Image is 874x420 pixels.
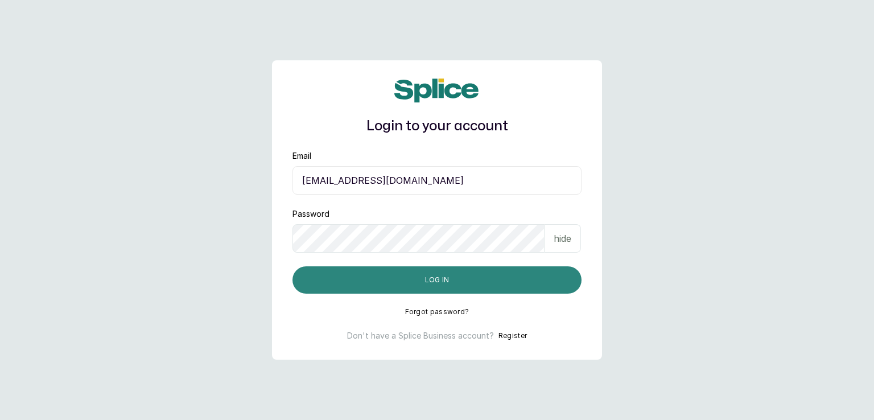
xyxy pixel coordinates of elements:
[347,330,494,341] p: Don't have a Splice Business account?
[292,266,582,294] button: Log in
[292,150,311,162] label: Email
[498,330,527,341] button: Register
[292,208,329,220] label: Password
[554,232,571,245] p: hide
[405,307,469,316] button: Forgot password?
[292,116,582,137] h1: Login to your account
[292,166,582,195] input: email@acme.com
